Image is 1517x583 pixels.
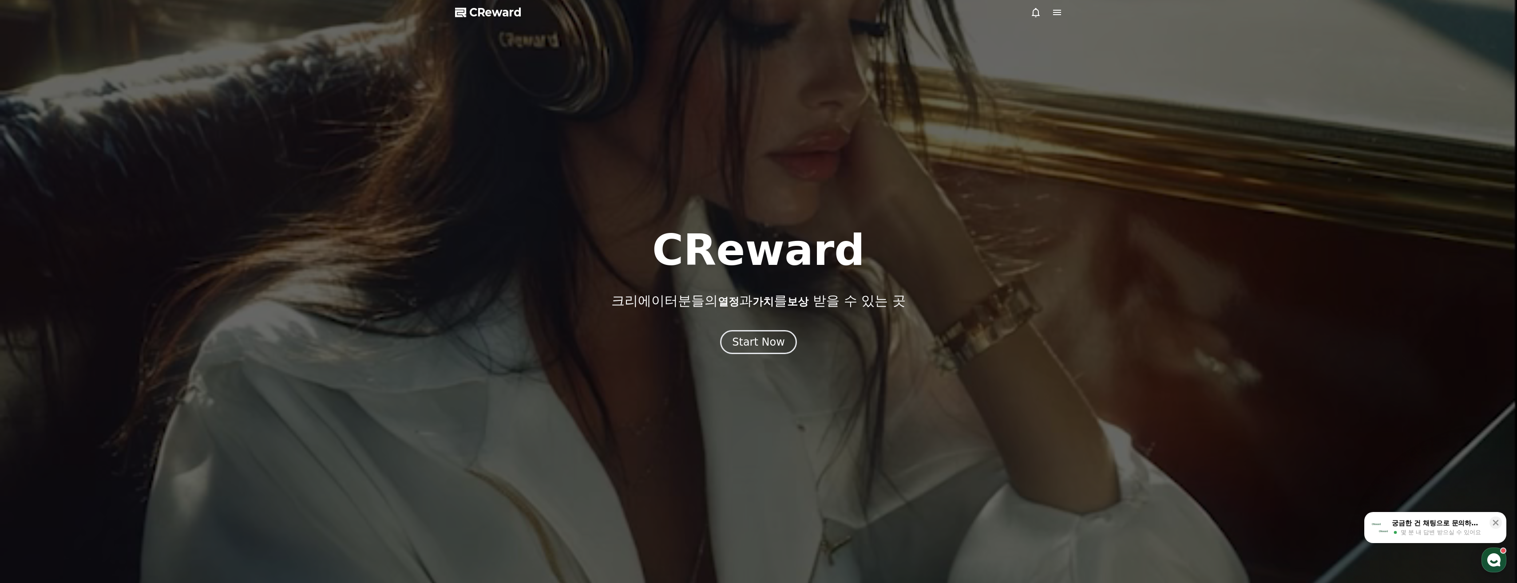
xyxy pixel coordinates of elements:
span: 보상 [787,295,808,308]
a: CReward [455,5,522,20]
p: 크리에이터분들의 과 를 받을 수 있는 곳 [611,293,905,309]
button: Start Now [720,330,797,354]
span: 열정 [718,295,739,308]
span: CReward [469,5,522,20]
a: Start Now [720,339,797,347]
span: 가치 [753,295,774,308]
div: Start Now [732,335,785,349]
h1: CReward [652,229,865,272]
